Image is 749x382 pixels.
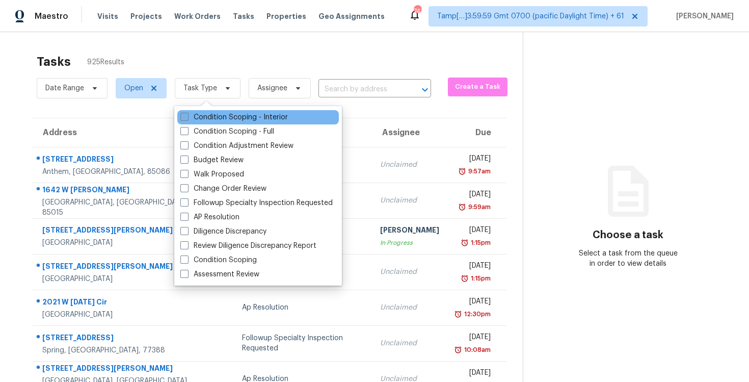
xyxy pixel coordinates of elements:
label: Review Diligence Discrepancy Report [180,241,316,251]
th: Due [447,118,506,147]
div: 10:08am [462,345,491,355]
div: Unclaimed [380,160,439,170]
span: [PERSON_NAME] [672,11,734,21]
div: Unclaimed [380,267,439,277]
img: Overdue Alarm Icon [461,273,469,284]
th: Assignee [372,118,447,147]
div: Followup Specialty Inspection Requested [242,333,363,353]
div: [GEOGRAPHIC_DATA] [42,310,197,320]
span: Tamp[…]3:59:59 Gmt 0700 (pacific Daylight Time) + 61 [437,11,624,21]
span: Assignee [257,83,287,93]
span: Properties [266,11,306,21]
div: 2021 W [DATE] Cir [42,297,197,310]
span: Date Range [45,83,84,93]
span: Tasks [233,13,254,20]
label: Condition Scoping - Interior [180,112,288,122]
img: Overdue Alarm Icon [458,202,466,212]
span: Visits [97,11,118,21]
div: Unclaimed [380,195,439,206]
div: Unclaimed [380,338,439,348]
span: Create a Task [453,81,503,93]
div: [DATE] [456,154,491,166]
div: [DATE] [456,261,491,273]
span: Projects [130,11,162,21]
div: [GEOGRAPHIC_DATA] [42,238,197,248]
span: Geo Assignments [318,11,385,21]
span: Maestro [35,11,68,21]
div: Select a task from the queue in order to view details [576,248,680,269]
div: 1642 W [PERSON_NAME] [42,185,197,197]
label: Change Order Review [180,184,266,194]
div: In Progress [380,238,439,248]
label: Condition Scoping [180,255,257,265]
button: Open [418,83,432,97]
div: 1:15pm [469,238,491,248]
label: Diligence Discrepancy [180,226,266,237]
div: [DATE] [456,332,491,345]
h3: Choose a task [593,230,663,240]
div: [STREET_ADDRESS][PERSON_NAME] [42,363,197,376]
img: Overdue Alarm Icon [461,238,469,248]
div: Anthem, [GEOGRAPHIC_DATA], 85086 [42,167,197,177]
div: [DATE] [456,368,491,380]
div: 741 [414,6,421,16]
div: 9:57am [466,166,491,176]
div: [GEOGRAPHIC_DATA] [42,274,197,284]
div: Spring, [GEOGRAPHIC_DATA], 77388 [42,345,197,355]
div: [STREET_ADDRESS] [42,154,197,167]
label: Assessment Review [180,269,259,279]
label: Budget Review [180,155,244,165]
div: [DATE] [456,189,491,202]
img: Overdue Alarm Icon [454,309,462,319]
img: Overdue Alarm Icon [458,166,466,176]
button: Create a Task [448,78,508,96]
div: 1:15pm [469,273,491,284]
div: [DATE] [456,225,491,238]
img: Overdue Alarm Icon [454,345,462,355]
label: Followup Specialty Inspection Requested [180,198,333,208]
label: AP Resolution [180,212,239,222]
div: Unclaimed [380,302,439,313]
label: Walk Proposed [180,169,244,180]
div: [STREET_ADDRESS] [42,333,197,345]
div: [GEOGRAPHIC_DATA], [GEOGRAPHIC_DATA], 85015 [42,197,197,218]
label: Condition Scoping - Full [180,126,274,137]
div: 9:59am [466,202,491,212]
input: Search by address [318,82,403,97]
span: Task Type [183,83,217,93]
th: Address [33,118,205,147]
div: 12:30pm [462,309,491,319]
div: [STREET_ADDRESS][PERSON_NAME] [42,225,197,238]
span: Open [124,83,143,93]
div: [DATE] [456,296,491,309]
span: Work Orders [174,11,221,21]
span: 925 Results [87,57,124,67]
div: [STREET_ADDRESS][PERSON_NAME] [42,261,197,274]
h2: Tasks [37,57,71,67]
label: Condition Adjustment Review [180,141,293,151]
div: Ap Resolution [242,302,363,313]
div: [PERSON_NAME] [380,225,439,238]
